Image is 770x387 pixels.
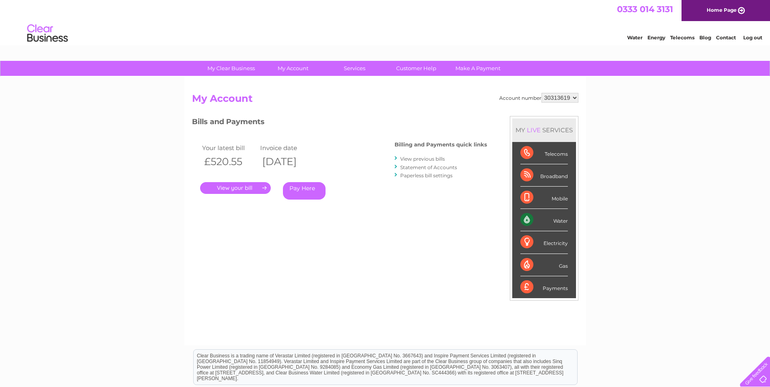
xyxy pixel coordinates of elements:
[200,182,271,194] a: .
[400,172,453,178] a: Paperless bill settings
[520,187,568,209] div: Mobile
[617,4,673,14] a: 0333 014 3131
[499,93,578,103] div: Account number
[647,34,665,41] a: Energy
[200,142,259,153] td: Your latest bill
[258,142,317,153] td: Invoice date
[400,156,445,162] a: View previous bills
[198,61,265,76] a: My Clear Business
[321,61,388,76] a: Services
[520,276,568,298] div: Payments
[258,153,317,170] th: [DATE]
[200,153,259,170] th: £520.55
[259,61,326,76] a: My Account
[192,116,487,130] h3: Bills and Payments
[27,21,68,46] img: logo.png
[520,142,568,164] div: Telecoms
[627,34,643,41] a: Water
[395,142,487,148] h4: Billing and Payments quick links
[716,34,736,41] a: Contact
[520,209,568,231] div: Water
[283,182,326,200] a: Pay Here
[743,34,762,41] a: Log out
[525,126,542,134] div: LIVE
[520,231,568,254] div: Electricity
[400,164,457,170] a: Statement of Accounts
[670,34,695,41] a: Telecoms
[520,164,568,187] div: Broadband
[194,4,577,39] div: Clear Business is a trading name of Verastar Limited (registered in [GEOGRAPHIC_DATA] No. 3667643...
[383,61,450,76] a: Customer Help
[192,93,578,108] h2: My Account
[512,118,576,142] div: MY SERVICES
[699,34,711,41] a: Blog
[520,254,568,276] div: Gas
[444,61,511,76] a: Make A Payment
